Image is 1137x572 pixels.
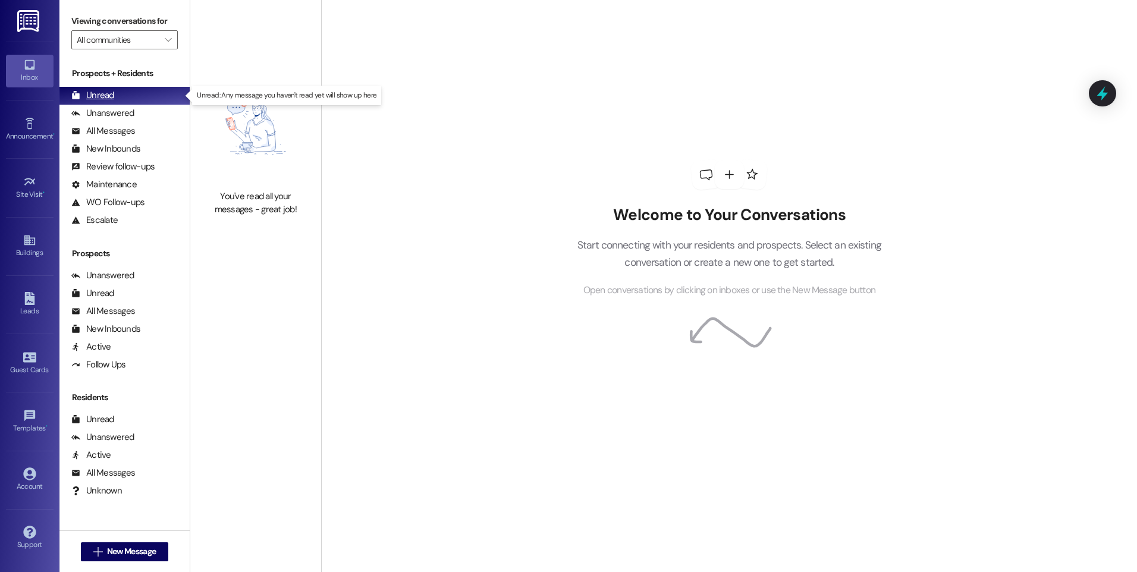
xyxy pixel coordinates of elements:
[71,125,135,137] div: All Messages
[46,422,48,430] span: •
[93,547,102,557] i: 
[197,90,376,100] p: Unread: Any message you haven't read yet will show up here
[6,406,54,438] a: Templates •
[203,190,308,216] div: You've read all your messages - great job!
[6,172,54,204] a: Site Visit •
[71,196,145,209] div: WO Follow-ups
[71,485,122,497] div: Unknown
[583,283,875,298] span: Open conversations by clicking on inboxes or use the New Message button
[165,35,171,45] i: 
[71,269,134,282] div: Unanswered
[71,467,135,479] div: All Messages
[53,130,55,139] span: •
[6,55,54,87] a: Inbox
[59,247,190,260] div: Prospects
[71,449,111,461] div: Active
[71,323,140,335] div: New Inbounds
[59,67,190,80] div: Prospects + Residents
[6,464,54,496] a: Account
[43,188,45,197] span: •
[71,143,140,155] div: New Inbounds
[71,341,111,353] div: Active
[6,230,54,262] a: Buildings
[71,178,137,191] div: Maintenance
[71,305,135,318] div: All Messages
[71,89,114,102] div: Unread
[71,12,178,30] label: Viewing conversations for
[71,214,118,227] div: Escalate
[71,161,155,173] div: Review follow-ups
[59,391,190,404] div: Residents
[71,287,114,300] div: Unread
[71,107,134,120] div: Unanswered
[107,545,156,558] span: New Message
[6,347,54,379] a: Guest Cards
[77,30,159,49] input: All communities
[71,413,114,426] div: Unread
[6,522,54,554] a: Support
[71,431,134,444] div: Unanswered
[6,288,54,320] a: Leads
[17,10,42,32] img: ResiDesk Logo
[559,237,899,271] p: Start connecting with your residents and prospects. Select an existing conversation or create a n...
[71,359,126,371] div: Follow Ups
[203,70,308,184] img: empty-state
[59,518,190,530] div: Past + Future Residents
[559,206,899,225] h2: Welcome to Your Conversations
[81,542,169,561] button: New Message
